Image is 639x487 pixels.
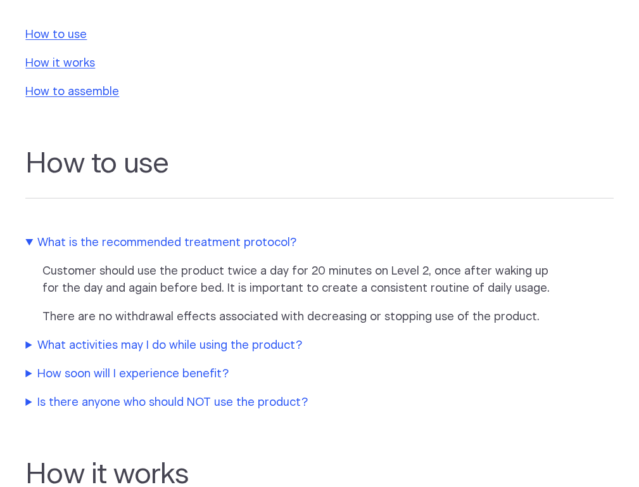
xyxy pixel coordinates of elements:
a: How it works [25,58,95,69]
summary: What activities may I do while using the product? [25,337,557,354]
p: There are no withdrawal effects associated with decreasing or stopping use of the product. [42,309,559,326]
h2: How to use [25,147,613,198]
p: Customer should use the product twice a day for 20 minutes on Level 2, once after waking up for t... [42,263,559,297]
summary: Is there anyone who should NOT use the product? [25,394,557,412]
summary: What is the recommended treatment protocol? [25,235,557,252]
a: How to use [25,29,87,41]
a: How to assemble [25,86,119,98]
summary: How soon will I experience benefit? [25,366,557,383]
